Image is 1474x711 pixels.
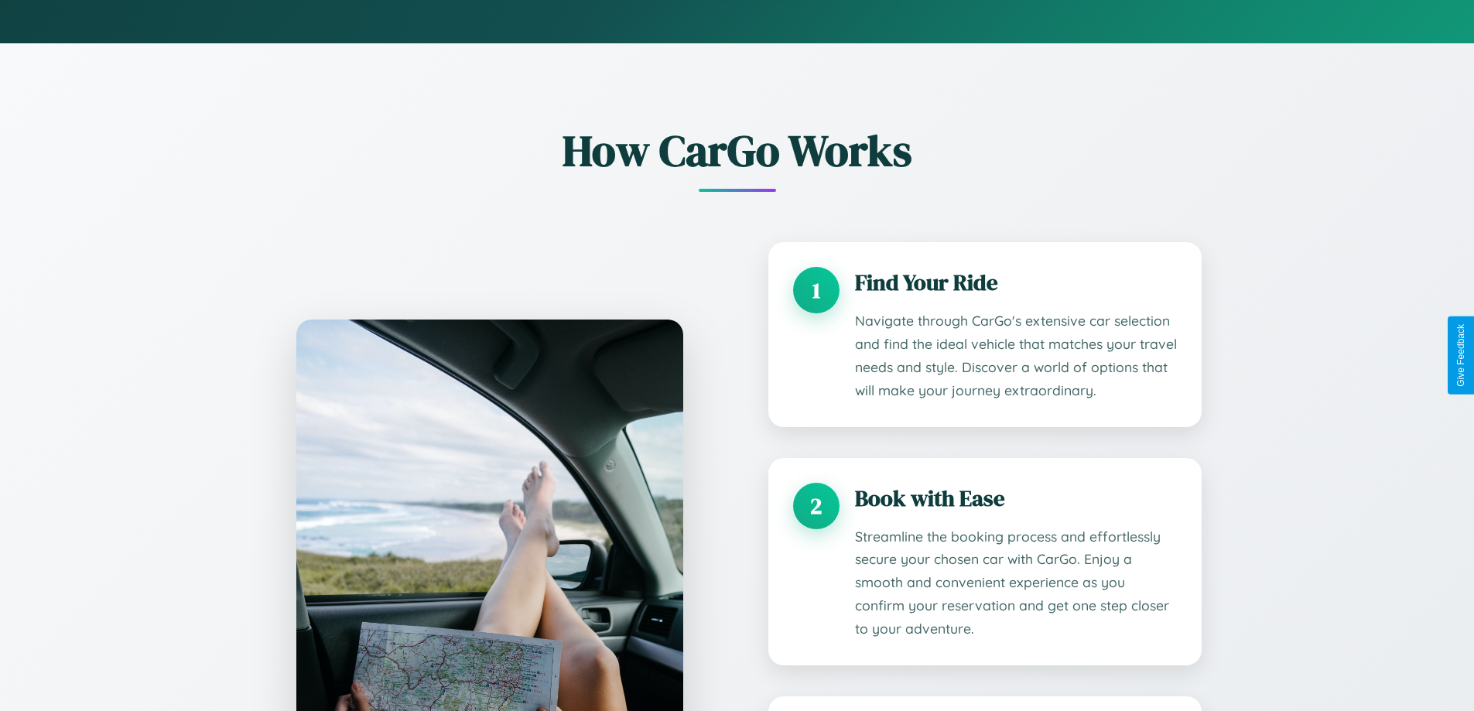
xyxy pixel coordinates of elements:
h2: How CarGo Works [273,121,1202,180]
p: Navigate through CarGo's extensive car selection and find the ideal vehicle that matches your tra... [855,309,1177,402]
h3: Book with Ease [855,483,1177,514]
h3: Find Your Ride [855,267,1177,298]
div: 1 [793,267,840,313]
div: Give Feedback [1455,324,1466,387]
div: 2 [793,483,840,529]
p: Streamline the booking process and effortlessly secure your chosen car with CarGo. Enjoy a smooth... [855,525,1177,641]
